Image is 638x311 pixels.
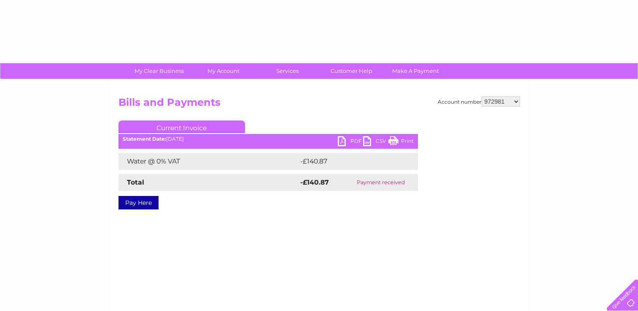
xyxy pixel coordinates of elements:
a: My Clear Business [124,63,194,79]
a: Make A Payment [381,63,450,79]
td: Water @ 0% VAT [118,153,298,170]
a: PDF [338,136,363,148]
a: CSV [363,136,388,148]
a: Customer Help [317,63,386,79]
td: Payment received [344,174,417,191]
h2: Bills and Payments [118,97,520,113]
div: [DATE] [118,136,418,142]
strong: -£140.87 [300,178,329,186]
b: Statement Date: [123,136,166,142]
a: Print [388,136,414,148]
td: -£140.87 [298,153,404,170]
a: Pay Here [118,196,159,209]
div: Account number [438,97,520,107]
a: Services [253,63,322,79]
a: Current Invoice [118,121,245,133]
strong: Total [127,178,144,186]
a: My Account [188,63,258,79]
